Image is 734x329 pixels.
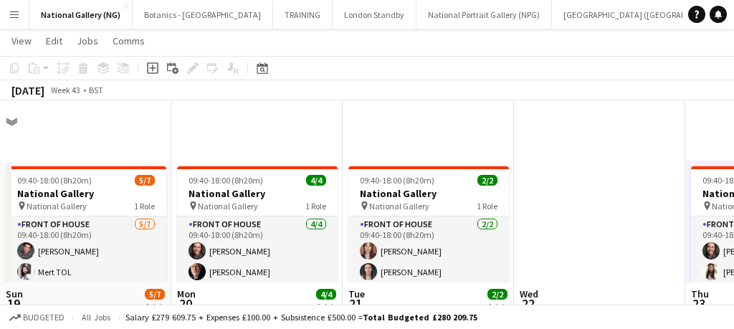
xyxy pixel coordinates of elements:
span: 21 [346,295,365,312]
span: 23 [689,295,709,312]
span: Wed [520,287,538,300]
span: 2/2 [477,175,497,186]
span: National Gallery [369,201,429,211]
a: Comms [107,32,151,50]
span: 1 Role [134,201,155,211]
button: Budgeted [7,310,67,325]
span: 2/2 [487,289,507,300]
h3: National Gallery [348,187,509,200]
span: 4/4 [316,289,336,300]
span: 22 [518,295,538,312]
span: 1 Role [305,201,326,211]
span: 1 Role [477,201,497,211]
a: Jobs [71,32,104,50]
span: 5/7 [145,289,165,300]
div: 1 Job [146,301,164,312]
button: Botanics - [GEOGRAPHIC_DATA] [133,1,273,29]
span: Edit [46,34,62,47]
span: 09:40-18:00 (8h20m) [360,175,434,186]
button: London Standby [333,1,416,29]
span: Budgeted [23,313,65,323]
span: View [11,34,32,47]
button: National Portrait Gallery (NPG) [416,1,552,29]
a: Edit [40,32,68,50]
button: National Gallery (NG) [29,1,133,29]
span: National Gallery [27,201,87,211]
a: View [6,32,37,50]
span: Jobs [77,34,98,47]
span: Week 43 [47,85,83,95]
span: Comms [113,34,145,47]
span: 20 [175,295,196,312]
span: Mon [177,287,196,300]
div: Salary £279 609.75 + Expenses £100.00 + Subsistence £500.00 = [125,312,477,323]
span: Thu [691,287,709,300]
span: Tue [348,287,365,300]
app-card-role: Front of House4/409:40-18:00 (8h20m)[PERSON_NAME][PERSON_NAME][PERSON_NAME][PERSON_NAME] [177,216,338,328]
app-card-role: Front of House2/209:40-18:00 (8h20m)[PERSON_NAME][PERSON_NAME] [348,216,509,286]
div: BST [89,85,103,95]
div: 1 Job [488,301,507,312]
span: All jobs [79,312,113,323]
span: 5/7 [135,175,155,186]
span: National Gallery [198,201,258,211]
span: Sun [6,287,23,300]
div: 1 Job [317,301,335,312]
app-job-card: 09:40-18:00 (8h20m)4/4National Gallery National Gallery1 RoleFront of House4/409:40-18:00 (8h20m)... [177,166,338,328]
span: 09:40-18:00 (8h20m) [17,175,92,186]
span: 19 [4,295,23,312]
span: 4/4 [306,175,326,186]
span: Total Budgeted £280 209.75 [363,312,477,323]
h3: National Gallery [177,187,338,200]
h3: National Gallery [6,187,166,200]
button: TRAINING [273,1,333,29]
div: [DATE] [11,83,44,97]
span: 09:40-18:00 (8h20m) [189,175,263,186]
app-job-card: 09:40-18:00 (8h20m)2/2National Gallery National Gallery1 RoleFront of House2/209:40-18:00 (8h20m)... [348,166,509,286]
